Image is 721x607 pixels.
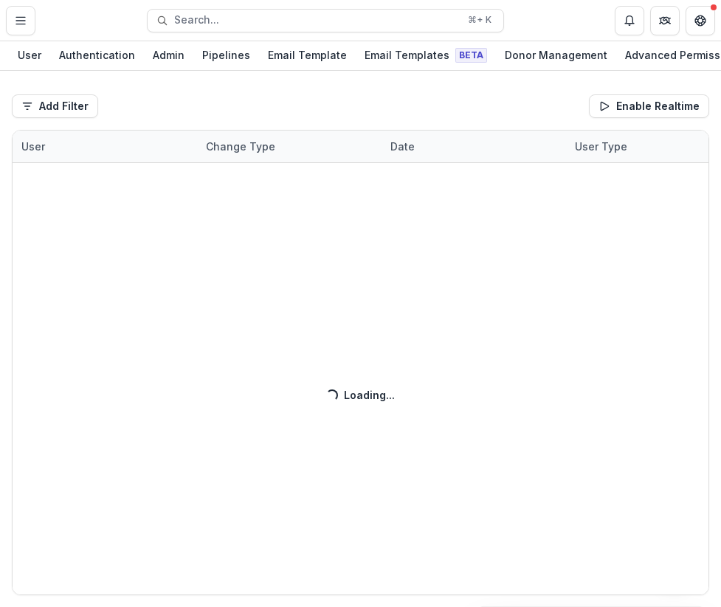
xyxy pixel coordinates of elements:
button: Get Help [686,6,715,35]
div: Admin [147,44,190,66]
div: Pipelines [196,44,256,66]
button: Partners [650,6,680,35]
a: Authentication [53,41,141,70]
button: Search... [147,9,504,32]
div: Email Template [262,44,353,66]
a: Donor Management [499,41,613,70]
div: Donor Management [499,44,613,66]
a: Email Template [262,41,353,70]
div: Authentication [53,44,141,66]
button: Toggle Menu [6,6,35,35]
div: ⌘ + K [465,12,494,28]
a: User [12,41,47,70]
button: Open AI Assistant [656,542,691,577]
a: Admin [147,41,190,70]
a: Pipelines [196,41,256,70]
button: Notifications [615,6,644,35]
a: Email Templates Beta [359,41,493,70]
span: Beta [455,48,487,63]
span: Search... [174,14,459,27]
div: User [12,44,47,66]
div: Email Templates [359,44,493,66]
